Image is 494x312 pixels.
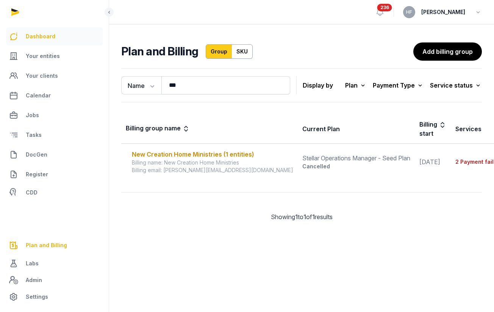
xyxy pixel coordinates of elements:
span: DocGen [26,150,47,159]
span: Settings [26,292,48,301]
span: Labs [26,259,39,268]
h2: Plan and Billing [121,44,198,59]
a: Add billing group [413,42,482,61]
div: Billing start [419,120,446,138]
span: 236 [377,4,392,11]
a: Tasks [6,126,103,144]
td: [DATE] [415,144,451,180]
a: Your clients [6,67,103,85]
span: Tasks [26,130,42,140]
span: Calendar [26,91,51,100]
button: Name [121,76,161,94]
div: Showing to of results [121,212,482,221]
div: Services [455,124,481,133]
a: Jobs [6,106,103,124]
div: Cancelled [302,163,410,170]
span: CDD [26,188,38,197]
span: 1 [312,213,315,221]
div: Service status [430,80,482,91]
a: Labs [6,254,103,273]
a: DocGen [6,146,103,164]
p: Display by [303,79,333,91]
a: Calendar [6,86,103,105]
a: Your entities [6,47,103,65]
div: Plan [345,80,367,91]
div: Billing group name [126,124,190,134]
span: Your entities [26,52,60,61]
span: Dashboard [26,32,55,41]
div: Payment Type [373,80,424,91]
a: Register [6,165,103,183]
div: Billing name: New Creation Home Ministries [132,159,293,166]
button: HF [403,6,415,18]
a: Admin [6,273,103,288]
span: HF [406,10,412,14]
a: Group [206,44,232,59]
span: 1 [295,213,298,221]
div: Stellar Operations Manager - Seed Plan [302,154,410,163]
div: Billing email: [PERSON_NAME][EMAIL_ADDRESS][DOMAIN_NAME] [132,166,293,174]
span: Your clients [26,71,58,80]
a: CDD [6,185,103,200]
a: Plan and Billing [6,236,103,254]
span: [PERSON_NAME] [421,8,465,17]
span: Plan and Billing [26,241,67,250]
a: SKU [232,44,253,59]
span: Register [26,170,48,179]
span: Jobs [26,111,39,120]
div: New Creation Home Ministries (1 entities) [132,150,293,159]
span: 1 [303,213,306,221]
a: Dashboard [6,27,103,45]
span: Admin [26,276,42,285]
a: Settings [6,288,103,306]
div: Current Plan [302,124,340,133]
